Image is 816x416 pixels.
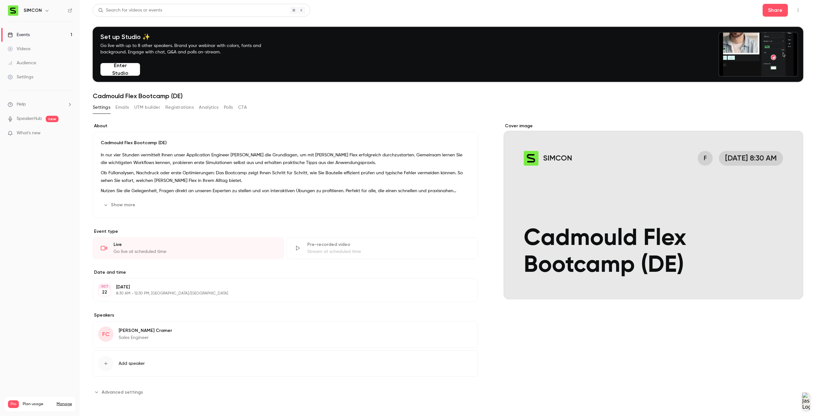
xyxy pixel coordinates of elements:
div: Pre-recorded video [307,241,470,248]
div: Stream at scheduled time [307,248,470,255]
p: [PERSON_NAME] Cramer [119,327,172,334]
p: [DATE] [116,284,444,290]
div: Go live at scheduled time [114,248,276,255]
div: Live [114,241,276,248]
div: Search for videos or events [98,7,162,14]
p: Nutzen Sie die Gelegenheit, Fragen direkt an unseren Experten zu stellen und von interaktiven Übu... [101,187,470,195]
span: FC [102,330,109,339]
span: Help [17,101,26,108]
a: SpeakerHub [17,115,42,122]
button: UTM builder [134,102,160,113]
section: Advanced settings [93,387,478,397]
p: Event type [93,228,478,235]
div: Audience [8,60,36,66]
label: About [93,123,478,129]
button: Polls [224,102,233,113]
button: Analytics [199,102,219,113]
div: Videos [8,46,30,52]
button: Show more [101,200,139,210]
h1: Cadmould Flex Bootcamp (DE) [93,92,803,100]
span: Plan usage [23,402,53,407]
span: Advanced settings [102,389,143,396]
p: 8:30 AM - 12:30 PM, [GEOGRAPHIC_DATA]/[GEOGRAPHIC_DATA] [116,291,444,296]
div: FC[PERSON_NAME] CramerSales Engineer [93,321,478,348]
h4: Set up Studio ✨ [100,33,276,41]
span: Add speaker [119,360,145,367]
section: Cover image [504,123,803,299]
button: Advanced settings [93,387,147,397]
p: Sales Engineer [119,334,172,341]
div: Events [8,32,30,38]
p: In nur vier Stunden vermittelt Ihnen unser Application Engineer [PERSON_NAME] die Grundlagen, um ... [101,151,470,167]
div: Pre-recorded videoStream at scheduled time [286,237,478,259]
h6: SIMCON [24,7,42,14]
label: Speakers [93,312,478,318]
button: Add speaker [93,350,478,377]
button: Emails [115,102,129,113]
button: Share [763,4,788,17]
span: new [46,116,59,122]
button: Enter Studio [100,63,140,76]
p: 22 [102,289,107,295]
label: Cover image [504,123,803,129]
span: What's new [17,130,41,137]
span: Pro [8,400,19,408]
li: help-dropdown-opener [8,101,72,108]
img: SIMCON [8,5,18,16]
div: Settings [8,74,33,80]
p: Ob Füllanalysen, Nachdruck oder erste Optimierungen: Das Bootcamp zeigt Ihnen Schritt für Schritt... [101,169,470,184]
button: Registrations [165,102,194,113]
button: Settings [93,102,110,113]
label: Date and time [93,269,478,276]
div: LiveGo live at scheduled time [93,237,284,259]
p: Cadmould Flex Bootcamp (DE) [101,140,470,146]
div: OCT [99,284,110,289]
a: Manage [57,402,72,407]
button: CTA [238,102,247,113]
p: Go live with up to 8 other speakers. Brand your webinar with colors, fonts and background. Engage... [100,43,276,55]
